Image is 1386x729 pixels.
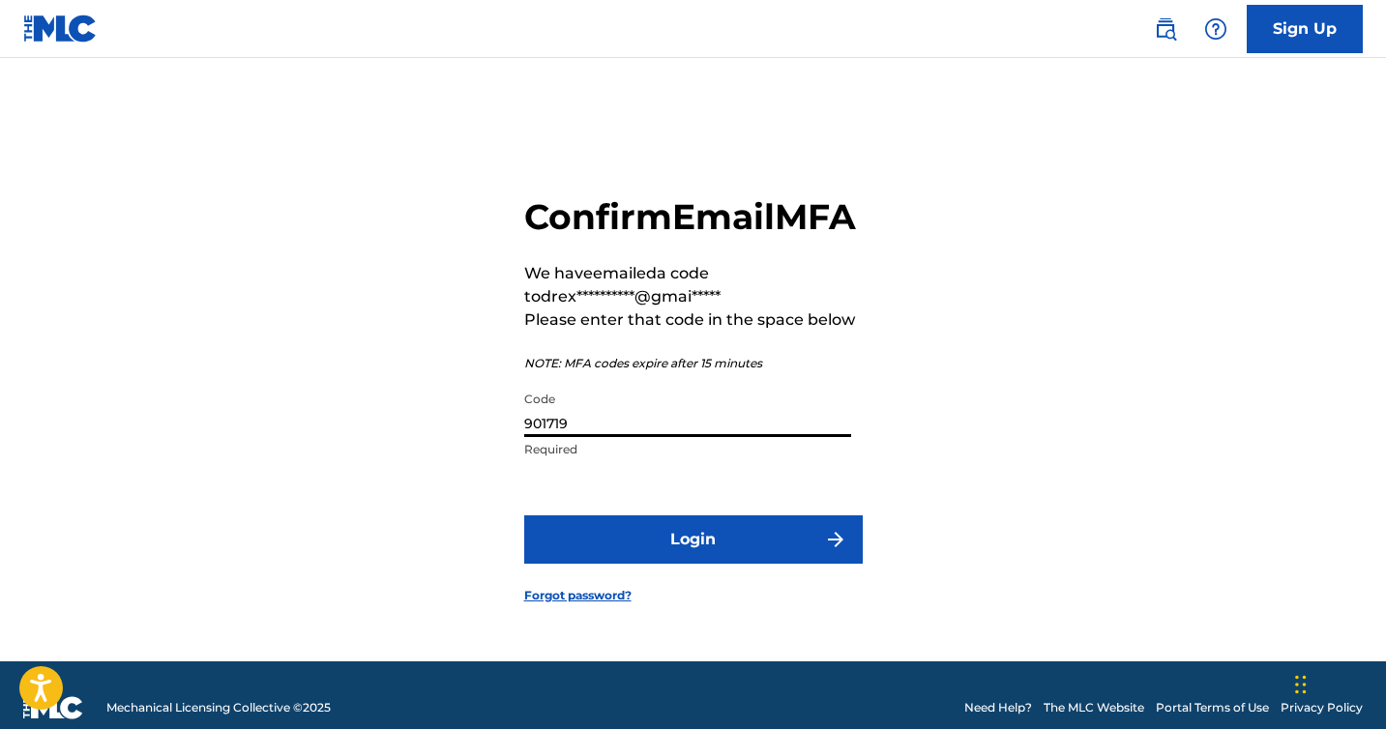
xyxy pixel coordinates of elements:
[524,587,632,604] a: Forgot password?
[524,355,863,372] p: NOTE: MFA codes expire after 15 minutes
[1196,10,1235,48] div: Help
[824,528,847,551] img: f7272a7cc735f4ea7f67.svg
[1146,10,1185,48] a: Public Search
[1204,17,1227,41] img: help
[106,699,331,716] span: Mechanical Licensing Collective © 2025
[524,441,851,458] p: Required
[1156,699,1269,716] a: Portal Terms of Use
[1289,636,1386,729] iframe: Chat Widget
[1154,17,1177,41] img: search
[524,308,863,332] p: Please enter that code in the space below
[23,15,98,43] img: MLC Logo
[1281,699,1363,716] a: Privacy Policy
[524,515,863,564] button: Login
[1295,656,1307,714] div: Drag
[1044,699,1144,716] a: The MLC Website
[524,195,863,239] h2: Confirm Email MFA
[1247,5,1363,53] a: Sign Up
[23,696,83,719] img: logo
[964,699,1032,716] a: Need Help?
